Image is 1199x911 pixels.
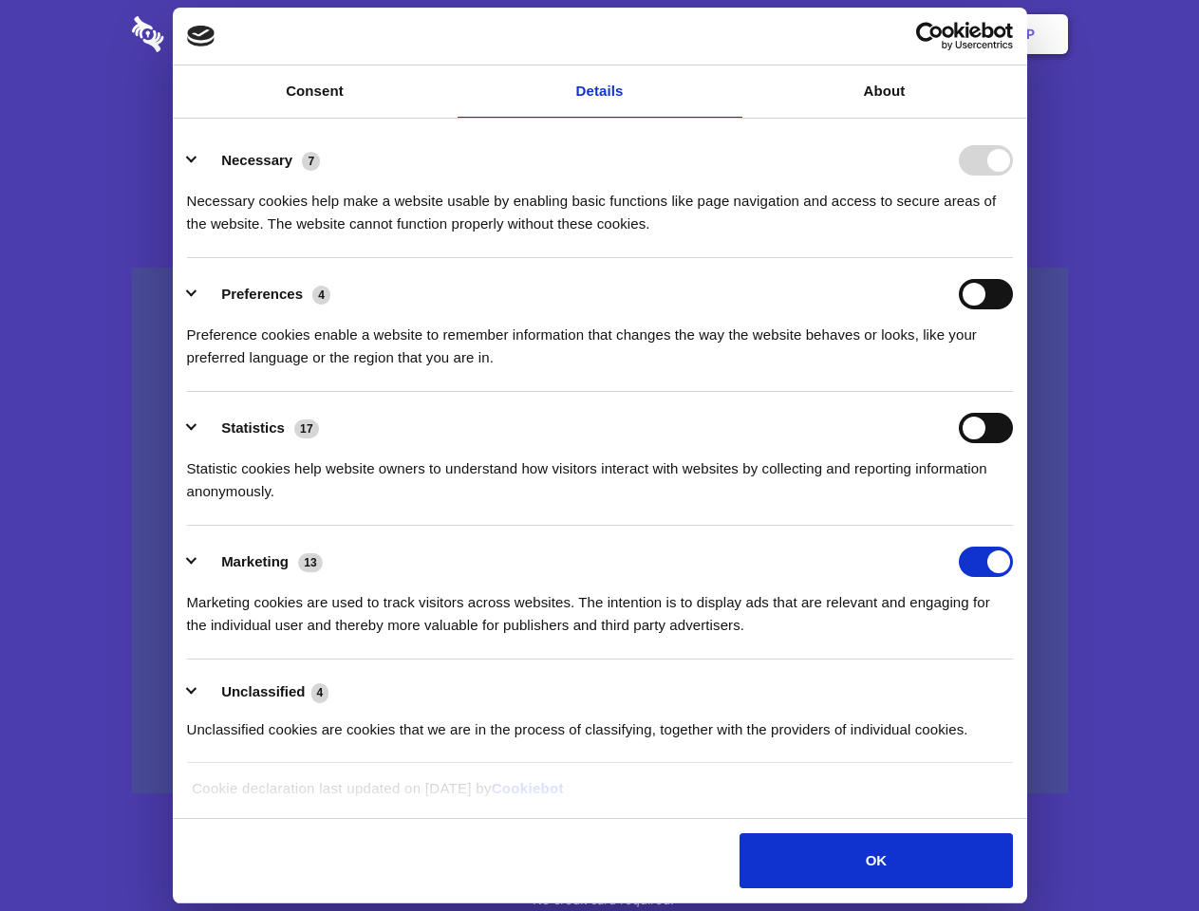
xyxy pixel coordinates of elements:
span: 4 [311,683,329,702]
span: 17 [294,419,319,438]
a: Consent [173,65,458,118]
h1: Eliminate Slack Data Loss. [132,85,1068,154]
label: Preferences [221,286,303,302]
img: logo-wordmark-white-trans-d4663122ce5f474addd5e946df7df03e33cb6a1c49d2221995e7729f52c070b2.svg [132,16,294,52]
div: Necessary cookies help make a website usable by enabling basic functions like page navigation and... [187,176,1013,235]
button: Unclassified (4) [187,680,341,704]
span: 13 [298,553,323,572]
span: 7 [302,152,320,171]
iframe: Drift Widget Chat Controller [1104,816,1176,888]
a: Cookiebot [492,780,564,796]
label: Statistics [221,419,285,436]
a: Login [861,5,944,64]
div: Preference cookies enable a website to remember information that changes the way the website beha... [187,309,1013,369]
div: Statistic cookies help website owners to understand how visitors interact with websites by collec... [187,443,1013,503]
a: Wistia video thumbnail [132,268,1068,794]
label: Necessary [221,152,292,168]
span: 4 [312,286,330,305]
button: Statistics (17) [187,413,331,443]
a: About [742,65,1027,118]
label: Marketing [221,553,289,569]
a: Contact [770,5,857,64]
button: OK [740,833,1012,888]
button: Necessary (7) [187,145,332,176]
div: Marketing cookies are used to track visitors across websites. The intention is to display ads tha... [187,577,1013,637]
a: Pricing [557,5,640,64]
button: Preferences (4) [187,279,343,309]
img: logo [187,26,215,46]
a: Usercentrics Cookiebot - opens in a new window [847,22,1013,50]
div: Cookie declaration last updated on [DATE] by [178,777,1021,814]
a: Details [458,65,742,118]
h4: Auto-redaction of sensitive data, encrypted data sharing and self-destructing private chats. Shar... [132,173,1068,235]
div: Unclassified cookies are cookies that we are in the process of classifying, together with the pro... [187,704,1013,741]
button: Marketing (13) [187,547,335,577]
